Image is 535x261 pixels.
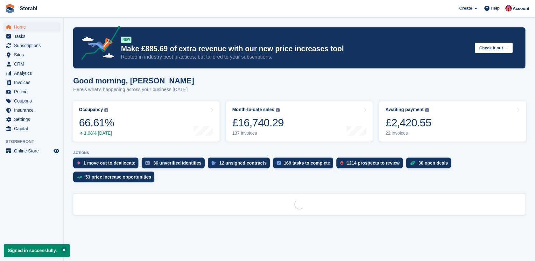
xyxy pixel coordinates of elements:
[3,23,60,32] a: menu
[3,32,60,41] a: menu
[232,130,284,136] div: 137 invoices
[145,161,150,165] img: verify_identity-adf6edd0f0f0b5bbfe63781bf79b02c33cf7c696d77639b501bdc392416b5a36.svg
[459,5,472,11] span: Create
[3,78,60,87] a: menu
[410,161,415,165] img: deal-1b604bf984904fb50ccaf53a9ad4b4a5d6e5aea283cecdc64d6e3604feb123c2.svg
[79,107,103,112] div: Occupancy
[3,87,60,96] a: menu
[14,146,52,155] span: Online Store
[79,116,114,129] div: 66.61%
[14,23,52,32] span: Home
[14,87,52,96] span: Pricing
[77,176,82,179] img: price_increase_opportunities-93ffe204e8149a01c8c9dc8f82e8f89637d9d84a8eef4429ea346261dce0b2c0.svg
[419,160,448,166] div: 30 open deals
[219,160,267,166] div: 12 unsigned contracts
[475,43,513,53] button: Check it out →
[73,101,220,142] a: Occupancy 66.61% 1.08% [DATE]
[425,108,429,112] img: icon-info-grey-7440780725fd019a000dd9b08b2336e03edf1995a4989e88bcd33f0948082b44.svg
[273,158,337,172] a: 169 tasks to complete
[276,108,280,112] img: icon-info-grey-7440780725fd019a000dd9b08b2336e03edf1995a4989e88bcd33f0948082b44.svg
[73,151,525,155] p: ACTIONS
[76,26,121,62] img: price-adjustments-announcement-icon-8257ccfd72463d97f412b2fc003d46551f7dbcb40ab6d574587a9cd5c0d94...
[5,4,15,13] img: stora-icon-8386f47178a22dfd0bd8f6a31ec36ba5ce8667c1dd55bd0f319d3a0aa187defe.svg
[73,158,142,172] a: 1 move out to deallocate
[284,160,330,166] div: 169 tasks to complete
[142,158,208,172] a: 36 unverified identities
[347,160,400,166] div: 1214 prospects to review
[104,108,108,112] img: icon-info-grey-7440780725fd019a000dd9b08b2336e03edf1995a4989e88bcd33f0948082b44.svg
[3,96,60,105] a: menu
[17,3,40,14] a: Storabl
[53,147,60,155] a: Preview store
[340,161,343,165] img: prospect-51fa495bee0391a8d652442698ab0144808aea92771e9ea1ae160a38d050c398.svg
[208,158,273,172] a: 12 unsigned contracts
[3,69,60,78] a: menu
[73,172,158,186] a: 53 price increase opportunities
[14,32,52,41] span: Tasks
[14,96,52,105] span: Coupons
[212,161,216,165] img: contract_signature_icon-13c848040528278c33f63329250d36e43548de30e8caae1d1a13099fd9432cc5.svg
[3,41,60,50] a: menu
[4,244,70,257] p: Signed in successfully.
[121,44,470,53] p: Make £885.69 of extra revenue with our new price increases tool
[121,53,470,60] p: Rooted in industry best practices, but tailored to your subscriptions.
[3,60,60,68] a: menu
[14,78,52,87] span: Invoices
[3,146,60,155] a: menu
[505,5,512,11] img: Eve Williams
[232,116,284,129] div: £16,740.29
[14,69,52,78] span: Analytics
[336,158,406,172] a: 1214 prospects to review
[121,37,131,43] div: NEW
[14,115,52,124] span: Settings
[73,86,194,93] p: Here's what's happening across your business [DATE]
[385,130,431,136] div: 22 invoices
[3,115,60,124] a: menu
[14,106,52,115] span: Insurance
[385,116,431,129] div: £2,420.55
[513,5,529,12] span: Account
[385,107,424,112] div: Awaiting payment
[14,50,52,59] span: Sites
[379,101,526,142] a: Awaiting payment £2,420.55 22 invoices
[6,138,63,145] span: Storefront
[3,106,60,115] a: menu
[406,158,454,172] a: 30 open deals
[73,76,194,85] h1: Good morning, [PERSON_NAME]
[153,160,201,166] div: 36 unverified identities
[491,5,500,11] span: Help
[14,60,52,68] span: CRM
[79,130,114,136] div: 1.08% [DATE]
[83,160,135,166] div: 1 move out to deallocate
[3,50,60,59] a: menu
[232,107,274,112] div: Month-to-date sales
[3,124,60,133] a: menu
[226,101,373,142] a: Month-to-date sales £16,740.29 137 invoices
[277,161,281,165] img: task-75834270c22a3079a89374b754ae025e5fb1db73e45f91037f5363f120a921f8.svg
[85,174,151,180] div: 53 price increase opportunities
[14,41,52,50] span: Subscriptions
[77,161,80,165] img: move_outs_to_deallocate_icon-f764333ba52eb49d3ac5e1228854f67142a1ed5810a6f6cc68b1a99e826820c5.svg
[14,124,52,133] span: Capital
